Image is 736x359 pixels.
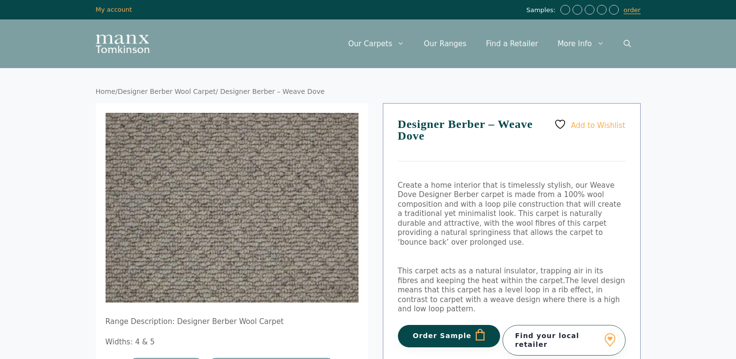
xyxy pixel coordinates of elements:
h1: Designer Berber – Weave Dove [398,118,626,162]
span: The level design means that this carpet has a level loop in a rib effect, in contrast to carpet w... [398,276,625,314]
span: Create a home interior that is timelessly stylish, our Weave Dove Designer Berber carpet is made ... [398,181,621,247]
a: More Info [548,29,613,58]
a: Add to Wishlist [554,118,625,130]
a: Open Search Bar [614,29,641,58]
img: Manx Tomkinson [96,35,149,53]
a: Our Carpets [339,29,414,58]
p: Range Description: Designer Berber Wool Carpet [106,317,359,327]
p: Widths: 4 & 5 [106,338,359,347]
a: My account [96,6,132,13]
img: Designer Berber-Weave-Dove [106,113,359,303]
a: Designer Berber Wool Carpet [118,88,215,95]
a: order [624,6,641,14]
span: Samples: [526,6,558,15]
a: Find your local retailer [503,325,626,355]
span: Add to Wishlist [571,121,626,129]
a: Home [96,88,116,95]
nav: Breadcrumb [96,88,641,96]
a: Find a Retailer [476,29,548,58]
a: Our Ranges [414,29,476,58]
nav: Primary [339,29,641,58]
span: This carpet acts as a natural insulator, trapping air in its fibres and keeping the heat within t... [398,267,603,285]
button: Order Sample [398,325,501,347]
